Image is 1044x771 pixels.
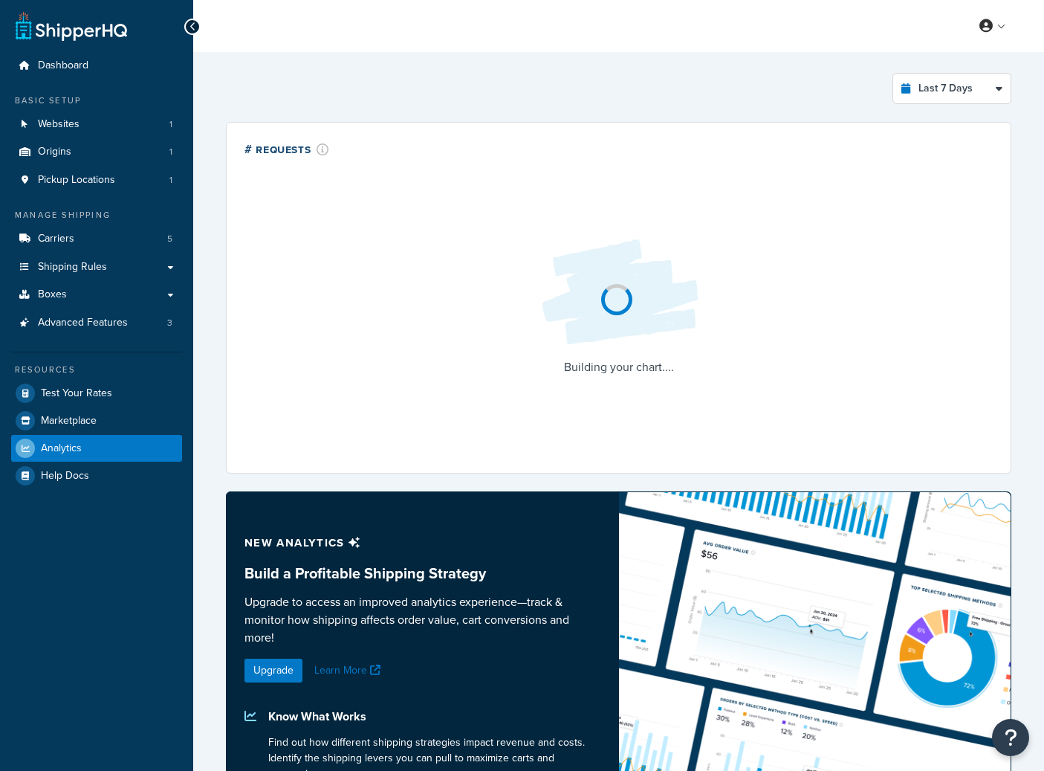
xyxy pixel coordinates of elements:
[38,233,74,245] span: Carriers
[11,309,182,337] a: Advanced Features3
[38,261,107,274] span: Shipping Rules
[169,118,172,131] span: 1
[11,281,182,309] a: Boxes
[314,662,384,678] a: Learn More
[38,174,115,187] span: Pickup Locations
[244,593,601,647] p: Upgrade to access an improved analytics experience—track & monitor how shipping affects order val...
[11,52,182,80] a: Dashboard
[11,364,182,376] div: Resources
[41,415,97,428] span: Marketplace
[169,174,172,187] span: 1
[244,532,601,553] p: New analytics
[244,565,601,581] h3: Build a Profitable Shipping Strategy
[244,659,302,683] a: Upgrade
[38,118,80,131] span: Websites
[530,357,708,378] p: Building your chart....
[11,94,182,107] div: Basic Setup
[11,254,182,281] a: Shipping Rules
[11,111,182,138] li: Websites
[268,706,601,727] p: Know What Works
[11,225,182,253] li: Carriers
[11,407,182,434] a: Marketplace
[11,167,182,194] a: Pickup Locations1
[38,146,71,158] span: Origins
[41,387,112,400] span: Test Your Rates
[11,138,182,166] a: Origins1
[992,719,1029,756] button: Open Resource Center
[11,435,182,462] a: Analytics
[11,309,182,337] li: Advanced Features
[38,317,128,329] span: Advanced Features
[11,138,182,166] li: Origins
[244,141,329,158] div: # Requests
[11,167,182,194] li: Pickup Locations
[11,380,182,407] a: Test Your Rates
[530,228,708,357] img: Loading...
[38,59,88,72] span: Dashboard
[41,470,89,483] span: Help Docs
[169,146,172,158] span: 1
[167,317,172,329] span: 3
[38,288,67,301] span: Boxes
[11,462,182,489] a: Help Docs
[11,225,182,253] a: Carriers5
[11,209,182,222] div: Manage Shipping
[41,442,82,455] span: Analytics
[11,111,182,138] a: Websites1
[167,233,172,245] span: 5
